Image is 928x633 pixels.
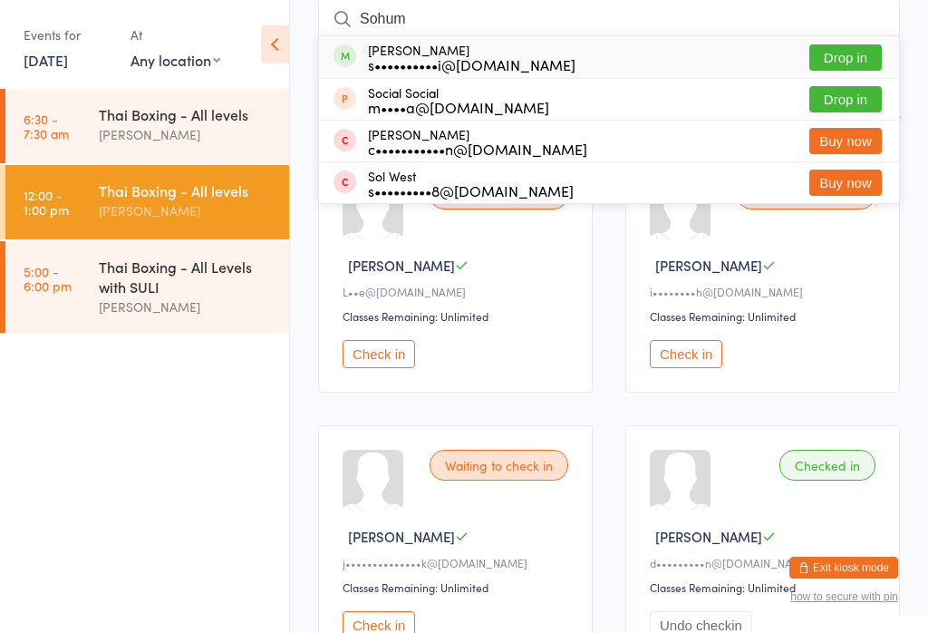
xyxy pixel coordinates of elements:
time: 6:30 - 7:30 am [24,112,69,141]
time: 5:00 - 6:00 pm [24,264,72,293]
button: Check in [343,340,415,368]
div: c•••••••••••n@[DOMAIN_NAME] [368,141,587,156]
div: s•••••••••8@[DOMAIN_NAME] [368,183,574,198]
div: [PERSON_NAME] [368,43,575,72]
div: Classes Remaining: Unlimited [650,308,881,324]
a: 5:00 -6:00 pmThai Boxing - All Levels with SULI[PERSON_NAME] [5,241,289,333]
span: [PERSON_NAME] [655,527,762,546]
span: [PERSON_NAME] [348,527,455,546]
a: 12:00 -1:00 pmThai Boxing - All levels[PERSON_NAME] [5,165,289,239]
div: i••••••••h@[DOMAIN_NAME] [650,284,881,299]
button: Buy now [809,170,882,196]
a: [DATE] [24,50,68,70]
div: [PERSON_NAME] [368,127,587,156]
div: Any location [130,50,220,70]
div: Social Social [368,85,549,114]
div: Thai Boxing - All levels [99,104,274,124]
time: 12:00 - 1:00 pm [24,188,69,217]
span: [PERSON_NAME] [655,256,762,275]
div: At [130,20,220,50]
button: Exit kiosk mode [789,557,898,579]
div: [PERSON_NAME] [99,124,274,145]
div: s••••••••••i@[DOMAIN_NAME] [368,57,575,72]
div: Classes Remaining: Unlimited [343,579,574,595]
button: Drop in [809,44,882,71]
button: how to secure with pin [790,590,898,603]
a: 6:30 -7:30 amThai Boxing - All levels[PERSON_NAME] [5,89,289,163]
div: j••••••••••••••k@[DOMAIN_NAME] [343,555,574,570]
div: d•••••••••n@[DOMAIN_NAME] [650,555,881,570]
button: Check in [650,340,722,368]
div: Classes Remaining: Unlimited [650,579,881,595]
button: Buy now [809,128,882,154]
div: [PERSON_NAME] [99,297,274,317]
div: Events for [24,20,112,50]
div: Thai Boxing - All levels [99,180,274,200]
div: m••••a@[DOMAIN_NAME] [368,100,549,114]
span: [PERSON_NAME] [348,256,455,275]
div: Waiting to check in [430,450,568,481]
div: Thai Boxing - All Levels with SULI [99,257,274,297]
div: Checked in [779,450,875,481]
div: [PERSON_NAME] [99,200,274,221]
div: Sol West [368,169,574,198]
button: Drop in [809,86,882,112]
div: L••e@[DOMAIN_NAME] [343,284,574,299]
div: Classes Remaining: Unlimited [343,308,574,324]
